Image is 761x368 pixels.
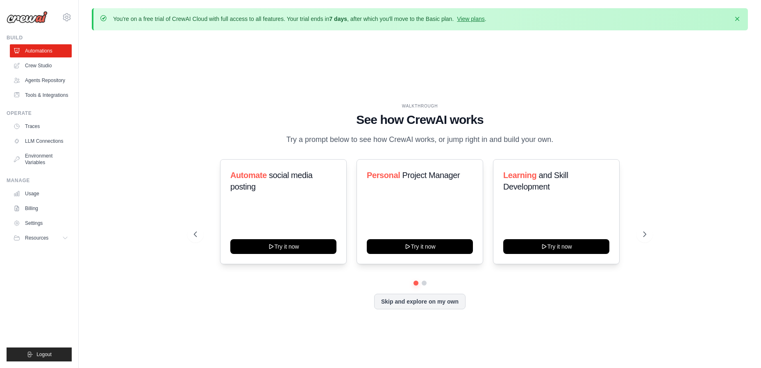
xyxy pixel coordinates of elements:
[7,347,72,361] button: Logout
[230,239,336,254] button: Try it now
[230,171,267,180] span: Automate
[10,231,72,245] button: Resources
[10,59,72,72] a: Crew Studio
[113,15,486,23] p: You're on a free trial of CrewAI Cloud with full access to all features. Your trial ends in , aft...
[367,171,400,180] span: Personal
[282,134,558,146] p: Try a prompt below to see how CrewAI works, or jump right in and build your own.
[10,202,72,215] a: Billing
[36,351,52,358] span: Logout
[194,112,646,127] h1: See how CrewAI works
[10,89,72,102] a: Tools & Integrations
[10,187,72,200] a: Usage
[10,120,72,133] a: Traces
[7,110,72,117] div: Operate
[503,171,568,191] span: and Skill Development
[25,235,48,241] span: Resources
[10,217,72,230] a: Settings
[7,34,72,41] div: Build
[503,239,609,254] button: Try it now
[10,135,72,148] a: LLM Connections
[7,11,48,23] img: Logo
[7,177,72,184] div: Manage
[402,171,460,180] span: Project Manager
[10,149,72,169] a: Environment Variables
[367,239,473,254] button: Try it now
[230,171,313,191] span: social media posting
[10,44,72,57] a: Automations
[329,16,347,22] strong: 7 days
[194,103,646,109] div: WALKTHROUGH
[457,16,484,22] a: View plans
[10,74,72,87] a: Agents Repository
[374,294,466,309] button: Skip and explore on my own
[720,329,761,368] iframe: Chat Widget
[503,171,536,180] span: Learning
